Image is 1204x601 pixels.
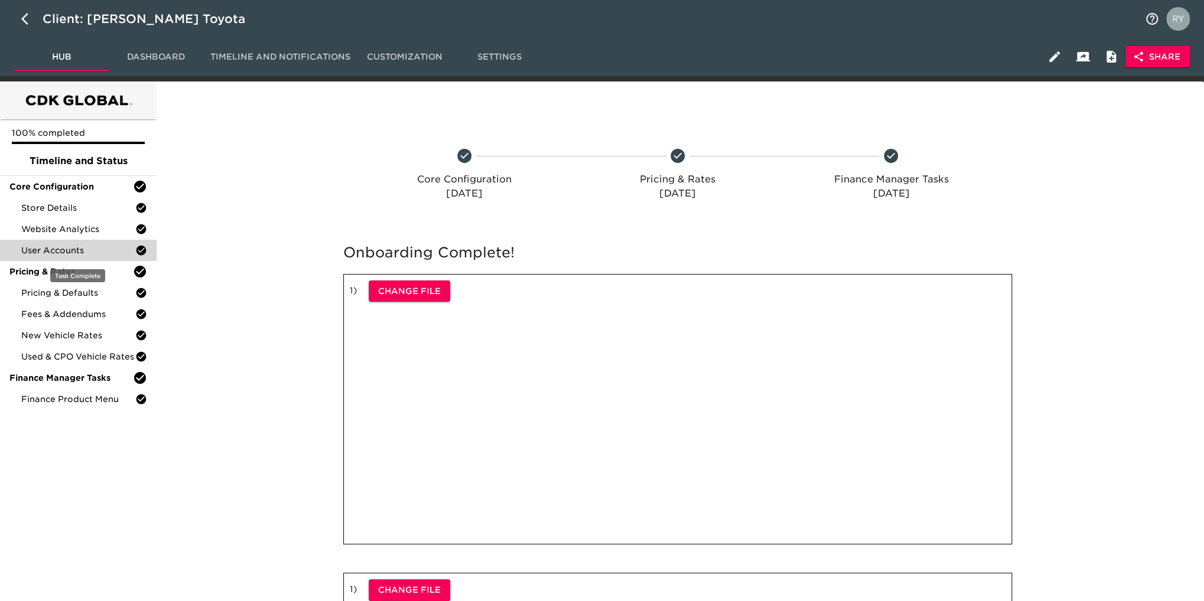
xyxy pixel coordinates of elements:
[369,280,450,302] button: Change File
[9,154,147,168] span: Timeline and Status
[369,579,450,601] button: Change File
[9,372,133,384] span: Finance Manager Tasks
[378,284,441,299] span: Change File
[378,583,441,597] span: Change File
[575,187,779,201] p: [DATE]
[789,187,993,201] p: [DATE]
[575,172,779,187] p: Pricing & Rates
[459,50,539,64] span: Settings
[210,50,350,64] span: Timeline and Notifications
[1040,43,1069,71] button: Edit Hub
[21,223,135,235] span: Website Analytics
[9,266,133,277] span: Pricing & Rates
[21,393,135,405] span: Finance Product Menu
[21,287,135,299] span: Pricing & Defaults
[362,172,566,187] p: Core Configuration
[21,351,135,362] span: Used & CPO Vehicle Rates
[343,243,1012,262] h5: Onboarding Complete!
[12,127,145,139] p: 100% completed
[1125,46,1190,68] button: Share
[21,50,102,64] span: Hub
[9,181,133,192] span: Core Configuration
[1138,5,1166,33] button: notifications
[1166,7,1190,31] img: Profile
[1135,50,1180,64] span: Share
[343,274,1012,545] div: 1 )
[1069,43,1097,71] button: Client View
[21,202,135,214] span: Store Details
[789,172,993,187] p: Finance Manager Tasks
[365,50,445,64] span: Customization
[43,9,262,28] div: Client: [PERSON_NAME] Toyota
[21,308,135,320] span: Fees & Addendums
[362,187,566,201] p: [DATE]
[1097,43,1125,71] button: Internal Notes and Comments
[116,50,196,64] span: Dashboard
[21,329,135,341] span: New Vehicle Rates
[21,244,135,256] span: User Accounts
